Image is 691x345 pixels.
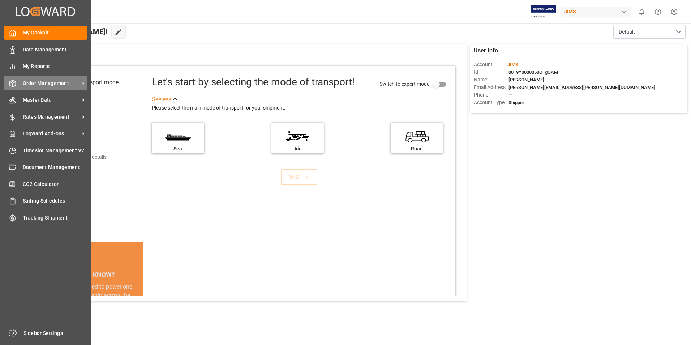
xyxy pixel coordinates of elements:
a: Document Management [4,160,87,174]
span: : [PERSON_NAME] [506,77,544,82]
span: Sidebar Settings [23,329,88,337]
span: JIMS [507,62,518,67]
div: Please select the main mode of transport for your shipment. [152,104,450,112]
span: Rates Management [23,113,80,121]
span: Document Management [23,163,87,171]
a: Data Management [4,42,87,56]
span: Logward Add-ons [23,130,80,137]
span: Tracking Shipment [23,214,87,222]
span: Order Management [23,80,80,87]
a: My Reports [4,59,87,73]
button: JIMS [561,5,634,18]
button: Help Center [650,4,666,20]
div: Air [275,145,320,153]
span: CO2 Calculator [23,180,87,188]
span: : — [506,92,512,98]
a: Sailing Schedules [4,194,87,208]
button: show 0 new notifications [634,4,650,20]
span: Hello [PERSON_NAME]! [30,25,108,39]
span: Master Data [23,96,80,104]
span: My Reports [23,63,87,70]
span: : 0019Y0000050OTgQAM [506,69,558,75]
span: Email Address [474,84,506,91]
span: User Info [474,46,498,55]
div: Sea [155,145,201,153]
div: JIMS [561,7,631,17]
img: Exertis%20JAM%20-%20Email%20Logo.jpg_1722504956.jpg [531,5,556,18]
button: NEXT [281,169,317,185]
a: CO2 Calculator [4,177,87,191]
div: Add shipping details [61,153,107,161]
span: Name [474,76,506,84]
span: : [PERSON_NAME][EMAIL_ADDRESS][PERSON_NAME][DOMAIN_NAME] [506,85,655,90]
div: Let's start by selecting the mode of transport! [152,74,355,90]
span: Timeslot Management V2 [23,147,87,154]
div: NEXT [288,173,310,182]
button: open menu [613,25,686,39]
span: Id [474,68,506,76]
button: next slide / item [133,282,143,343]
span: Account Type [474,99,506,106]
div: Road [394,145,439,153]
span: : [506,62,518,67]
span: Sailing Schedules [23,197,87,205]
span: Default [619,28,635,36]
div: See less [152,95,171,104]
span: Phone [474,91,506,99]
span: My Cockpit [23,29,87,37]
span: Account [474,61,506,68]
a: Timeslot Management V2 [4,143,87,157]
span: Data Management [23,46,87,54]
span: Switch to expert mode [379,81,429,86]
span: : Shipper [506,100,524,105]
a: Tracking Shipment [4,210,87,225]
a: My Cockpit [4,26,87,40]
